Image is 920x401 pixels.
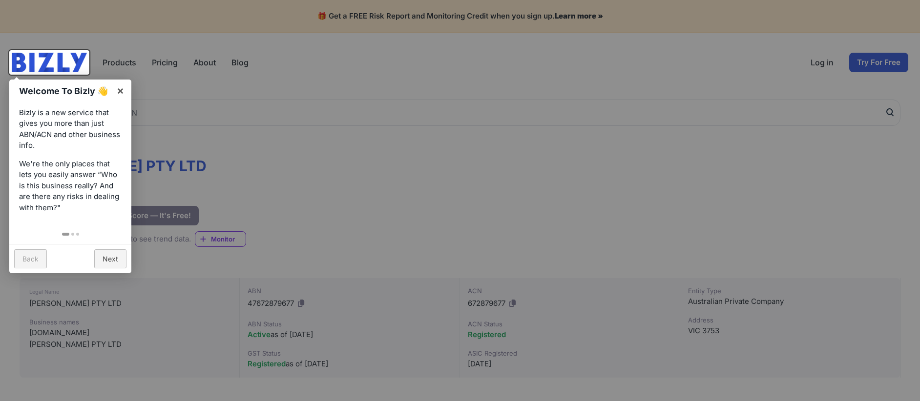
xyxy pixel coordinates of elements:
p: Bizly is a new service that gives you more than just ABN/ACN and other business info. [19,107,122,151]
p: We're the only places that lets you easily answer “Who is this business really? And are there any... [19,159,122,214]
a: Next [94,249,126,268]
a: Back [14,249,47,268]
h1: Welcome To Bizly 👋 [19,84,111,98]
a: × [109,80,131,101]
